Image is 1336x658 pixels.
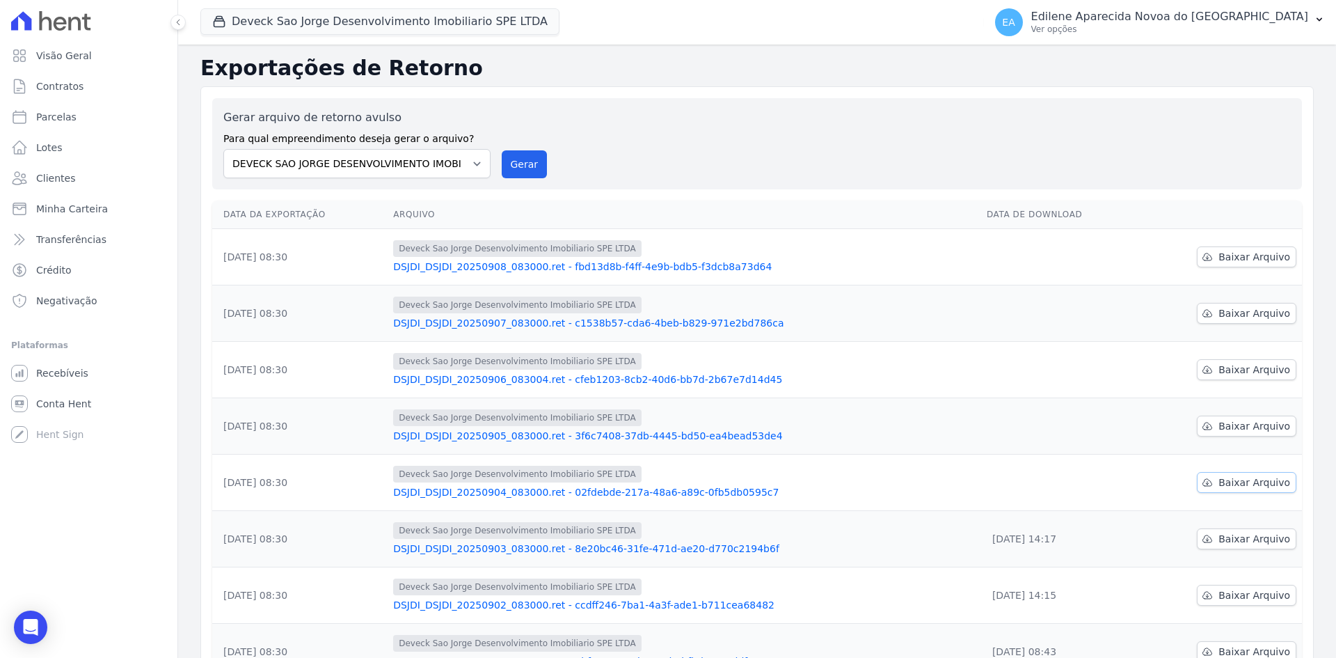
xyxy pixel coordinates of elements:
[36,263,72,277] span: Crédito
[393,240,641,257] span: Deveck Sao Jorge Desenvolvimento Imobiliario SPE LTDA
[502,150,548,178] button: Gerar
[393,466,641,483] span: Deveck Sao Jorge Desenvolvimento Imobiliario SPE LTDA
[1218,588,1290,602] span: Baixar Arquivo
[212,229,388,285] td: [DATE] 08:30
[212,285,388,342] td: [DATE] 08:30
[393,429,976,443] a: DSJDI_DSJDI_20250905_083000.ret - 3f6c7408-37db-4445-bd50-ea4bead53de4
[393,297,641,313] span: Deveck Sao Jorge Desenvolvimento Imobiliario SPE LTDA
[1197,472,1296,493] a: Baixar Arquivo
[14,611,47,644] div: Open Intercom Messenger
[212,455,388,511] td: [DATE] 08:30
[6,72,172,100] a: Contratos
[36,141,63,155] span: Lotes
[393,485,976,499] a: DSJDI_DSJDI_20250904_083000.ret - 02fdebde-217a-48a6-a89c-0fb5db0595c7
[981,511,1139,567] td: [DATE] 14:17
[393,353,641,370] span: Deveck Sao Jorge Desenvolvimento Imobiliario SPE LTDA
[1218,250,1290,264] span: Baixar Arquivo
[393,260,976,274] a: DSJDI_DSJDI_20250908_083000.ret - fbd13d8b-f4ff-4e9b-bdb5-f3dcb8a73d64
[6,226,172,253] a: Transferências
[1218,363,1290,377] span: Baixar Arquivo
[6,134,172,162] a: Lotes
[11,337,166,354] div: Plataformas
[6,195,172,223] a: Minha Carteira
[6,390,172,418] a: Conta Hent
[1197,246,1296,267] a: Baixar Arquivo
[36,397,91,411] span: Conta Hent
[1218,419,1290,433] span: Baixar Arquivo
[393,598,976,612] a: DSJDI_DSJDI_20250902_083000.ret - ccdff246-7ba1-4a3f-ade1-b711cea68482
[1197,416,1296,437] a: Baixar Arquivo
[223,109,491,126] label: Gerar arquivo de retorno avulso
[200,56,1314,81] h2: Exportações de Retorno
[393,522,641,539] span: Deveck Sao Jorge Desenvolvimento Imobiliario SPE LTDA
[393,635,641,652] span: Deveck Sao Jorge Desenvolvimento Imobiliario SPE LTDA
[393,542,976,556] a: DSJDI_DSJDI_20250903_083000.ret - 8e20bc46-31fe-471d-ae20-d770c2194b6f
[36,79,83,93] span: Contratos
[393,409,641,426] span: Deveck Sao Jorge Desenvolvimento Imobiliario SPE LTDA
[6,103,172,131] a: Parcelas
[36,49,92,63] span: Visão Geral
[1197,303,1296,324] a: Baixar Arquivo
[1031,24,1308,35] p: Ver opções
[6,42,172,70] a: Visão Geral
[36,294,97,308] span: Negativação
[1031,10,1308,24] p: Edilene Aparecida Novoa do [GEOGRAPHIC_DATA]
[1197,528,1296,549] a: Baixar Arquivo
[36,202,108,216] span: Minha Carteira
[6,256,172,284] a: Crédito
[1197,585,1296,606] a: Baixar Arquivo
[36,171,75,185] span: Clientes
[388,201,981,229] th: Arquivo
[1197,359,1296,380] a: Baixar Arquivo
[981,567,1139,624] td: [DATE] 14:15
[984,3,1336,42] button: EA Edilene Aparecida Novoa do [GEOGRAPHIC_DATA] Ver opções
[212,511,388,567] td: [DATE] 08:30
[212,398,388,455] td: [DATE] 08:30
[393,316,976,330] a: DSJDI_DSJDI_20250907_083000.ret - c1538b57-cda6-4beb-b829-971e2bd786ca
[1218,306,1290,320] span: Baixar Arquivo
[1218,476,1290,489] span: Baixar Arquivo
[212,201,388,229] th: Data da Exportação
[981,201,1139,229] th: Data de Download
[393,373,976,386] a: DSJDI_DSJDI_20250906_083004.ret - cfeb1203-8cb2-40d6-bb7d-2b67e7d14d45
[200,8,559,35] button: Deveck Sao Jorge Desenvolvimento Imobiliario SPE LTDA
[6,164,172,192] a: Clientes
[212,342,388,398] td: [DATE] 08:30
[36,233,106,246] span: Transferências
[36,366,88,380] span: Recebíveis
[223,126,491,146] label: Para qual empreendimento deseja gerar o arquivo?
[1218,532,1290,546] span: Baixar Arquivo
[212,567,388,624] td: [DATE] 08:30
[36,110,77,124] span: Parcelas
[393,579,641,595] span: Deveck Sao Jorge Desenvolvimento Imobiliario SPE LTDA
[6,287,172,315] a: Negativação
[6,359,172,387] a: Recebíveis
[1002,17,1015,27] span: EA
